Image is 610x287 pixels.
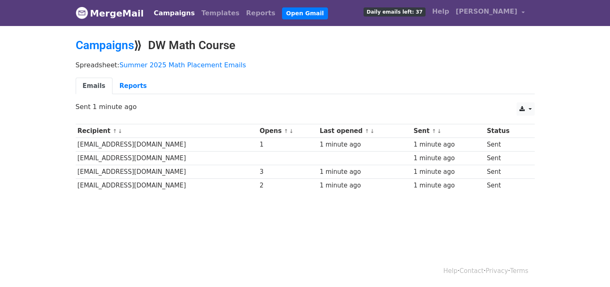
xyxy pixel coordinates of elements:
[76,165,258,179] td: [EMAIL_ADDRESS][DOMAIN_NAME]
[243,5,279,21] a: Reports
[485,152,528,165] td: Sent
[260,167,316,177] div: 3
[76,124,258,138] th: Recipient
[260,181,316,190] div: 2
[485,138,528,152] td: Sent
[485,124,528,138] th: Status
[76,38,535,52] h2: ⟫ DW Math Course
[414,181,483,190] div: 1 minute ago
[414,140,483,149] div: 1 minute ago
[432,128,436,134] a: ↑
[437,128,442,134] a: ↓
[76,7,88,19] img: MergeMail logo
[485,179,528,192] td: Sent
[151,5,198,21] a: Campaigns
[112,128,117,134] a: ↑
[76,61,535,69] p: Spreadsheet:
[76,38,134,52] a: Campaigns
[318,124,411,138] th: Last opened
[370,128,375,134] a: ↓
[510,267,528,275] a: Terms
[452,3,528,23] a: [PERSON_NAME]
[76,5,144,22] a: MergeMail
[360,3,428,20] a: Daily emails left: 37
[414,154,483,163] div: 1 minute ago
[459,267,483,275] a: Contact
[76,78,112,95] a: Emails
[320,167,409,177] div: 1 minute ago
[120,61,246,69] a: Summer 2025 Math Placement Emails
[118,128,122,134] a: ↓
[282,7,328,19] a: Open Gmail
[76,138,258,152] td: [EMAIL_ADDRESS][DOMAIN_NAME]
[320,181,409,190] div: 1 minute ago
[414,167,483,177] div: 1 minute ago
[198,5,243,21] a: Templates
[456,7,517,17] span: [PERSON_NAME]
[485,165,528,179] td: Sent
[289,128,294,134] a: ↓
[443,267,457,275] a: Help
[364,7,425,17] span: Daily emails left: 37
[260,140,316,149] div: 1
[320,140,409,149] div: 1 minute ago
[76,152,258,165] td: [EMAIL_ADDRESS][DOMAIN_NAME]
[284,128,288,134] a: ↑
[486,267,508,275] a: Privacy
[258,124,318,138] th: Opens
[365,128,369,134] a: ↑
[112,78,154,95] a: Reports
[76,179,258,192] td: [EMAIL_ADDRESS][DOMAIN_NAME]
[429,3,452,20] a: Help
[76,102,535,111] p: Sent 1 minute ago
[411,124,485,138] th: Sent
